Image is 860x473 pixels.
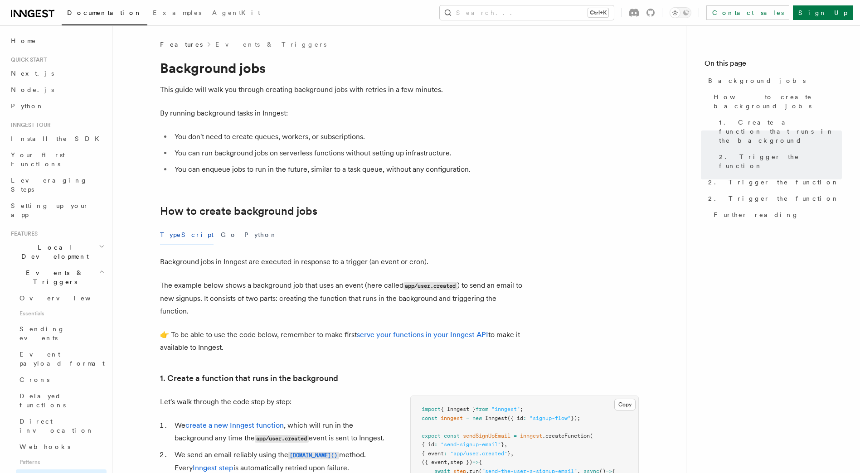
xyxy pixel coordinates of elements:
[708,194,839,203] span: 2. Trigger the function
[520,406,523,412] span: ;
[710,207,842,223] a: Further reading
[16,290,107,306] a: Overview
[7,56,47,63] span: Quick start
[501,441,504,448] span: }
[7,82,107,98] a: Node.js
[434,441,437,448] span: :
[463,433,510,439] span: sendSignUpEmail
[160,205,317,217] a: How to create background jobs
[62,3,147,25] a: Documentation
[11,70,54,77] span: Next.js
[441,415,463,421] span: inngest
[7,121,51,129] span: Inngest tour
[19,443,70,450] span: Webhooks
[160,60,523,76] h1: Background jobs
[7,130,107,147] a: Install the SDK
[705,58,842,72] h4: On this page
[479,459,482,465] span: {
[444,450,447,457] span: :
[288,450,339,459] a: [DOMAIN_NAME]()
[19,351,105,367] span: Event payload format
[670,7,691,18] button: Toggle dark mode
[514,433,517,439] span: =
[160,107,523,120] p: By running background tasks in Inngest:
[705,174,842,190] a: 2. Trigger the function
[160,372,338,385] a: 1. Create a function that runs in the background
[11,86,54,93] span: Node.js
[590,433,593,439] span: (
[7,268,99,286] span: Events & Triggers
[11,102,44,110] span: Python
[153,9,201,16] span: Examples
[472,459,479,465] span: =>
[172,147,523,159] li: You can run background jobs on serverless functions without setting up infrastructure.
[11,151,65,168] span: Your first Functions
[207,3,266,24] a: AgentKit
[16,306,107,321] span: Essentials
[719,118,842,145] span: 1. Create a function that runs in the background
[19,418,94,434] span: Direct invocation
[160,225,214,245] button: TypeScript
[520,433,542,439] span: inngest
[441,406,476,412] span: { Inngest }
[793,5,853,20] a: Sign Up
[7,198,107,223] a: Setting up your app
[7,239,107,265] button: Local Development
[403,282,457,290] code: app/user.created
[444,433,460,439] span: const
[7,172,107,198] a: Leveraging Steps
[160,256,523,268] p: Background jobs in Inngest are executed in response to a trigger (an event or cron).
[11,36,36,45] span: Home
[472,415,482,421] span: new
[160,279,523,318] p: The example below shows a background job that uses an event (here called ) to send an email to ne...
[523,415,526,421] span: :
[16,455,107,469] span: Patterns
[466,415,469,421] span: =
[185,421,284,430] a: create a new Inngest function
[422,406,441,412] span: import
[507,415,523,421] span: ({ id
[542,433,590,439] span: .createFunction
[288,452,339,459] code: [DOMAIN_NAME]()
[510,450,514,457] span: ,
[530,415,571,421] span: "signup-flow"
[708,76,806,85] span: Background jobs
[193,463,233,472] a: Inngest step
[16,321,107,346] a: Sending events
[19,376,49,383] span: Crons
[706,5,789,20] a: Contact sales
[710,89,842,114] a: How to create background jobs
[588,8,608,17] kbd: Ctrl+K
[244,225,277,245] button: Python
[160,396,389,408] p: Let's walk through the code step by step:
[7,265,107,290] button: Events & Triggers
[714,92,842,111] span: How to create background jobs
[7,230,38,237] span: Features
[715,149,842,174] a: 2. Trigger the function
[571,415,580,421] span: });
[507,450,510,457] span: }
[172,130,523,143] li: You don't need to create queues, workers, or subscriptions.
[476,406,488,412] span: from
[440,5,614,20] button: Search...Ctrl+K
[719,152,842,170] span: 2. Trigger the function
[11,177,87,193] span: Leveraging Steps
[19,325,65,342] span: Sending events
[16,346,107,372] a: Event payload format
[422,441,434,448] span: { id
[705,190,842,207] a: 2. Trigger the function
[715,114,842,149] a: 1. Create a function that runs in the background
[67,9,142,16] span: Documentation
[172,419,389,445] li: We , which will run in the background any time the event is sent to Inngest.
[11,202,89,218] span: Setting up your app
[422,433,441,439] span: export
[614,399,636,410] button: Copy
[357,330,488,339] a: serve your functions in your Inngest API
[255,435,309,443] code: app/user.created
[450,450,507,457] span: "app/user.created"
[7,147,107,172] a: Your first Functions
[422,459,447,465] span: ({ event
[16,439,107,455] a: Webhooks
[447,459,450,465] span: ,
[160,83,523,96] p: This guide will walk you through creating background jobs with retries in a few minutes.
